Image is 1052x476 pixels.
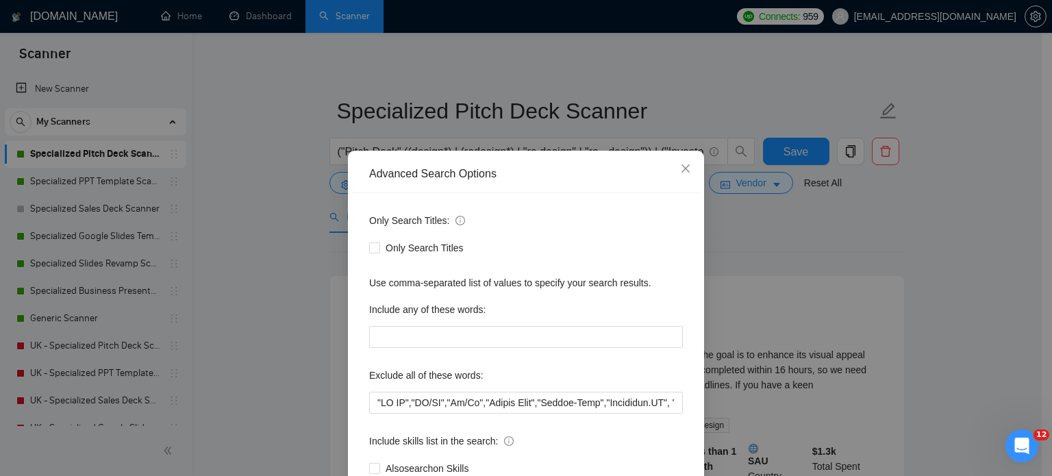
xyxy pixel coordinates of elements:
span: 12 [1034,429,1049,440]
span: info-circle [455,216,465,225]
label: Include any of these words: [369,299,486,321]
span: close [680,163,691,174]
span: Only Search Titles: [369,213,465,228]
span: Include skills list in the search: [369,434,514,449]
div: Use comma-separated list of values to specify your search results. [369,275,683,290]
span: Only Search Titles [380,240,469,255]
button: Close [667,151,704,188]
div: Advanced Search Options [369,166,683,181]
span: info-circle [504,436,514,446]
span: Also search on Skills [380,461,474,476]
label: Exclude all of these words: [369,364,484,386]
iframe: Intercom live chat [1005,429,1038,462]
